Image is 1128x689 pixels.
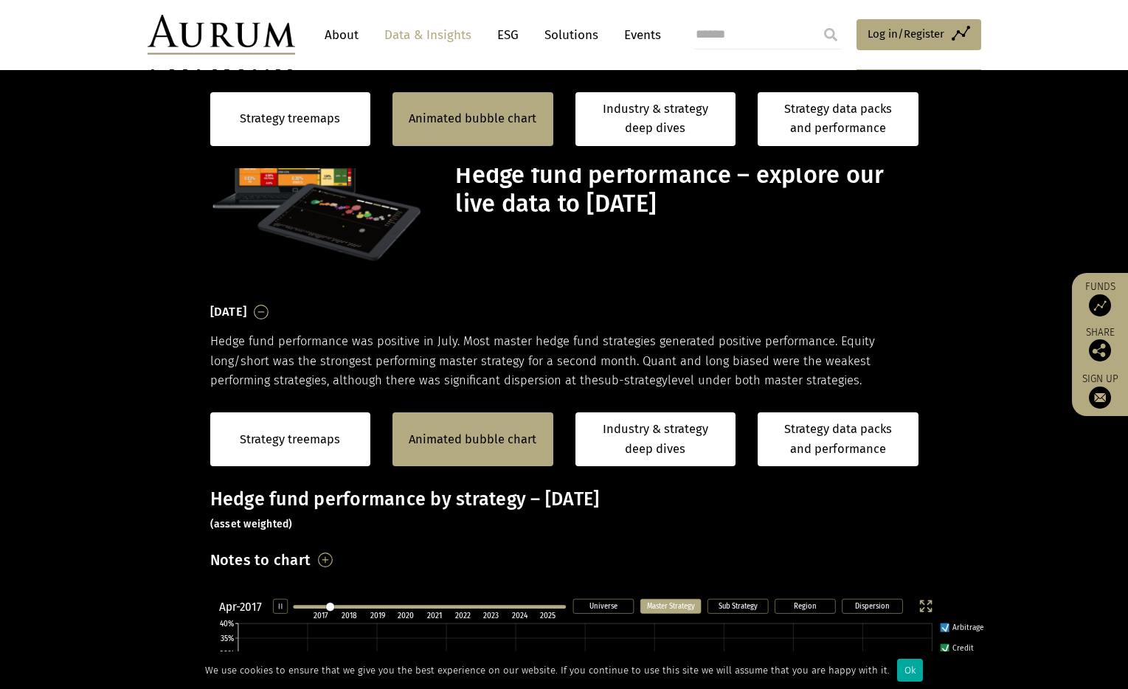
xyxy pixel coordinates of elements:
div: Share [1079,328,1121,361]
p: Hedge fund performance was positive in July. Most master hedge fund strategies generated positive... [210,332,918,390]
a: Animated bubble chart [409,430,536,449]
h3: Notes to chart [210,547,311,572]
h3: Hedge fund performance by strategy – [DATE] [210,488,918,533]
span: sub-strategy [598,373,668,387]
a: Sign up [1079,373,1121,409]
small: (asset weighted) [210,518,293,530]
a: Strategy treemaps [240,109,340,128]
h3: [DATE] [210,301,247,323]
a: ESG [490,21,526,49]
img: Share this post [1089,339,1111,361]
a: Data & Insights [377,21,479,49]
a: Strategy data packs and performance [758,92,918,146]
h1: Hedge fund performance – explore our live data to [DATE] [455,161,914,218]
a: About [317,21,366,49]
a: Strategy data packs and performance [758,412,918,466]
a: Industry & strategy deep dives [575,412,736,466]
div: Ok [897,659,923,682]
a: Events [617,21,661,49]
input: Submit [816,20,845,49]
a: Log in/Register [857,19,981,50]
img: Sign up to our newsletter [1089,387,1111,409]
a: Strategy treemaps [240,430,340,449]
span: Log in/Register [868,25,944,43]
a: Animated bubble chart [409,109,536,128]
a: Solutions [537,21,606,49]
a: Industry & strategy deep dives [575,92,736,146]
img: Access Funds [1089,294,1111,316]
img: Aurum [148,15,295,55]
a: Funds [1079,280,1121,316]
